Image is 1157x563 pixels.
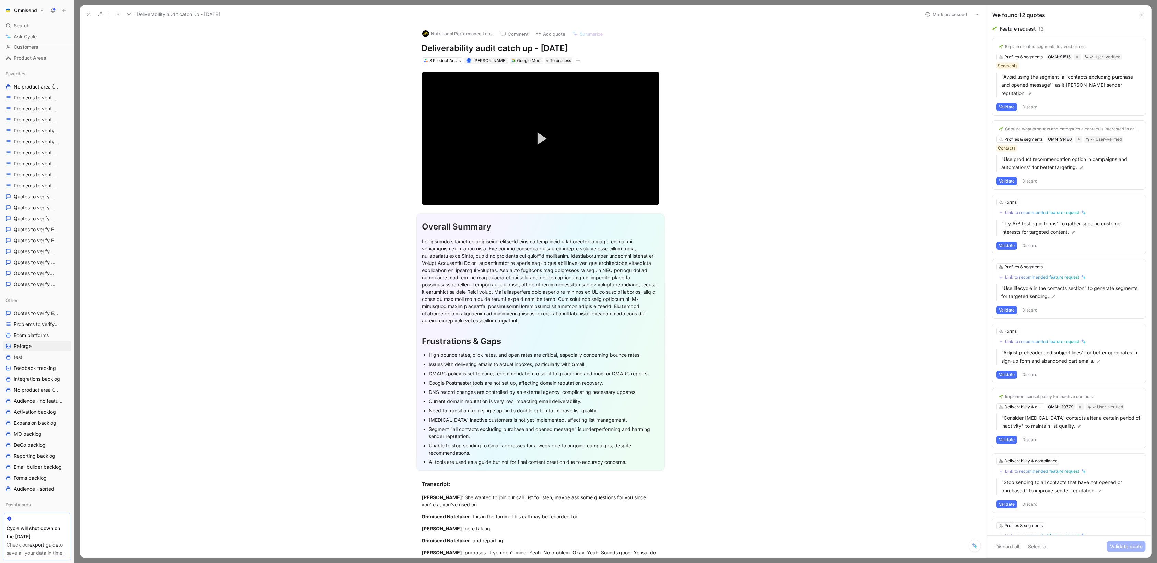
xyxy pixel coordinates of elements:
[3,180,71,191] a: Problems to verify Reporting
[992,26,997,31] img: 🌱
[14,138,59,145] span: Problems to verify Email Builder
[1000,25,1036,33] div: Feature request
[1020,242,1040,250] button: Discard
[1001,414,1142,430] p: "Consider [MEDICAL_DATA] contacts after a certain period of inactivity" to maintain list quality.
[3,279,71,290] a: Quotes to verify Reporting
[14,474,47,481] span: Forms backlog
[1096,359,1101,364] img: pen.svg
[3,407,71,417] a: Activation backlog
[922,10,970,19] button: Mark processed
[14,44,38,50] span: Customers
[517,57,542,64] div: Google Meet
[422,30,429,37] img: logo
[3,374,71,384] a: Integrations backlog
[422,221,659,233] div: Overall Summary
[1051,294,1056,299] img: pen.svg
[14,248,58,255] span: Quotes to verify Expansion
[996,242,1017,250] button: Validate
[14,55,46,61] span: Product Areas
[14,226,60,233] span: Quotes to verify Ecom platforms
[1005,394,1093,399] div: Implement sunset policy for inactive contacts
[1001,349,1142,365] p: "Adjust preheader and subject lines" for better open rates in sign-up form and abandoned cart ema...
[3,352,71,362] a: test
[550,57,571,64] span: To process
[992,11,1045,19] div: We found 12 quotes
[422,335,659,348] div: Frustrations & Gaps
[467,59,471,62] div: J
[422,494,462,500] mark: [PERSON_NAME]
[422,480,659,488] div: Transcript:
[3,319,71,329] a: Problems to verify ecom platforms
[7,524,68,541] div: Cycle will shut down on the [DATE].
[1020,103,1040,111] button: Discard
[1077,424,1082,429] img: pen.svg
[14,215,56,222] span: Quotes to verify DeCo
[3,104,71,114] a: Problems to verify Audience
[1005,274,1079,280] div: Link to recommended feature request
[996,103,1017,111] button: Validate
[1005,469,1079,474] div: Link to recommended feature request
[3,126,71,136] a: Problems to verify ecom platforms
[14,343,32,350] span: Reforge
[14,22,29,30] span: Search
[992,541,1022,552] button: Discard all
[1020,306,1040,314] button: Discard
[3,295,71,305] div: Other
[3,385,71,395] a: No product area (Unknowns)
[996,177,1017,185] button: Validate
[3,295,71,494] div: OtherQuotes to verify Ecom platformsProblems to verify ecom platformsEcom platformsReforgetestFee...
[1004,199,1017,206] div: Forms
[14,420,56,426] span: Expansion backlog
[3,440,71,450] a: DeCo backlog
[7,541,68,557] div: Check our to save all your data in time.
[996,209,1088,217] button: Link to recommended feature request
[14,310,59,317] span: Quotes to verify Ecom platforms
[14,259,56,266] span: Quotes to verify Forms
[429,370,659,377] div: DMARC policy is set to none; recommendation to set it to quarantine and monitor DMARC reports.
[3,159,71,169] a: Problems to verify Forms
[4,7,11,14] img: Omnisend
[429,379,659,386] div: Google Postmaster tools are not set up, affecting domain reputation recovery.
[3,148,71,158] a: Problems to verify Expansion
[14,453,55,459] span: Reporting backlog
[3,224,71,235] a: Quotes to verify Ecom platforms
[1005,339,1079,344] div: Link to recommended feature request
[1004,458,1058,465] div: Deliverability & compliance
[3,169,71,180] a: Problems to verify MO
[14,160,57,167] span: Problems to verify Forms
[1005,533,1079,539] div: Link to recommended feature request
[1107,541,1146,552] button: Validate quote
[569,29,606,39] button: Summarize
[422,526,462,531] mark: [PERSON_NAME]
[545,57,572,64] div: To process
[3,341,71,351] a: Reforge
[996,371,1017,379] button: Validate
[1001,284,1142,301] p: "Use lifecycle in the contacts section" to generate segments for targeted sending.
[422,537,659,544] div: : and reporting
[429,398,659,405] div: Current domain reputation is very low, impacting email deliverability.
[1005,126,1139,132] div: Capture what products and categories a contact is interested in or purchased
[580,31,603,37] span: Summarize
[3,137,71,147] a: Problems to verify Email Builder
[996,500,1017,508] button: Validate
[996,436,1017,444] button: Validate
[14,365,56,372] span: Feedback tracking
[419,28,496,39] button: logoNutritional Performance Labs
[422,538,470,543] mark: Omnisend Notetaker
[14,398,63,404] span: Audience - no feature tag
[996,338,1088,346] button: Link to recommended feature request
[14,149,58,156] span: Problems to verify Expansion
[1025,541,1051,552] button: Select all
[14,409,56,415] span: Activation backlog
[996,273,1088,281] button: Link to recommended feature request
[3,484,71,494] a: Audience - sorted
[429,351,659,359] div: High bounce rates, click rates, and open rates are critical, especially concerning bounce rates.
[525,123,556,154] button: Play Video
[429,416,659,423] div: [MEDICAL_DATA] inactive customers is not yet implemented, affecting list management.
[14,442,46,448] span: DeCo backlog
[1079,165,1084,170] img: pen.svg
[3,246,71,257] a: Quotes to verify Expansion
[14,193,58,200] span: Quotes to verify Activation
[1020,371,1040,379] button: Discard
[1028,91,1032,96] img: pen.svg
